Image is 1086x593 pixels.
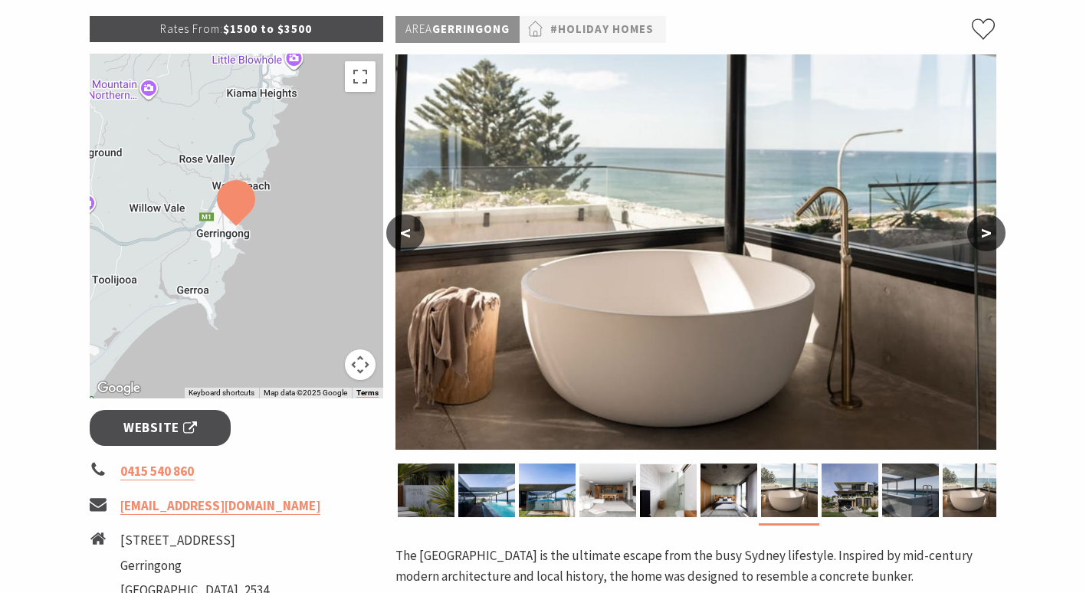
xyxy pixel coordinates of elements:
[967,215,1006,251] button: >
[160,21,223,36] span: Rates From:
[405,21,432,36] span: Area
[123,418,197,438] span: Website
[120,463,194,480] a: 0415 540 860
[395,545,996,587] p: The [GEOGRAPHIC_DATA] is the ultimate escape from the busy Sydney lifestyle. Inspired by mid-cent...
[822,464,878,517] img: Front
[90,16,384,42] p: $1500 to $3500
[120,530,269,551] li: [STREET_ADDRESS]
[458,464,515,517] img: Bunker House
[90,410,231,446] a: Website
[386,215,425,251] button: <
[519,464,576,517] img: Bunker House
[943,464,999,517] img: Bunker House
[579,464,636,517] img: Bunker House
[189,388,254,398] button: Keyboard shortcuts
[120,555,269,576] li: Gerringong
[640,464,697,517] img: Bunker House
[700,464,757,517] img: Bunker House
[345,349,376,380] button: Map camera controls
[395,16,520,43] p: Gerringong
[550,20,654,39] a: #Holiday Homes
[356,388,379,398] a: Terms (opens in new tab)
[94,378,144,398] a: Open this area in Google Maps (opens a new window)
[120,497,320,515] a: [EMAIL_ADDRESS][DOMAIN_NAME]
[264,388,347,397] span: Map data ©2025 Google
[94,378,144,398] img: Google
[398,464,454,517] img: Bunker House
[882,464,939,517] img: Pool
[345,61,376,92] button: Toggle fullscreen view
[395,54,996,450] img: Bunker House
[761,464,818,517] img: Bunker House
